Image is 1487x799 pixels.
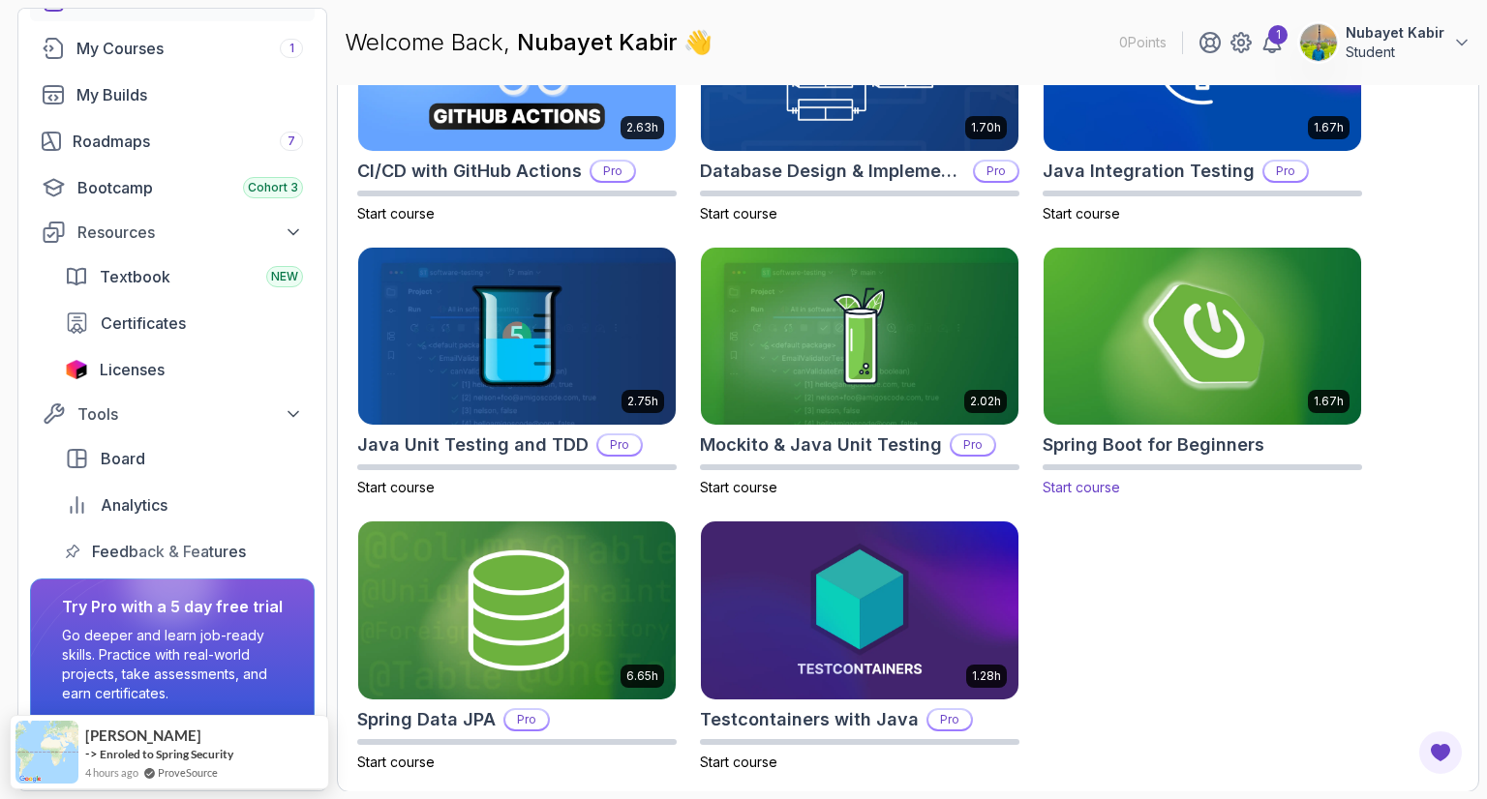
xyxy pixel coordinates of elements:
[1260,31,1284,54] a: 1
[158,764,218,781] a: ProveSource
[53,439,315,478] a: board
[626,120,658,135] p: 2.63h
[1300,24,1337,61] img: user profile image
[77,402,303,426] div: Tools
[358,521,676,699] img: Spring Data JPA card
[345,27,713,58] p: Welcome Back,
[73,130,303,153] div: Roadmaps
[1043,205,1120,222] span: Start course
[85,764,138,781] span: 4 hours ago
[248,180,298,195] span: Cohort 3
[700,520,1019,772] a: Testcontainers with Java card1.28hTestcontainers with JavaProStart course
[289,41,294,56] span: 1
[700,479,777,495] span: Start course
[952,435,994,455] p: Pro
[357,479,435,495] span: Start course
[1346,23,1444,43] p: Nubayet Kabir
[85,727,201,744] span: [PERSON_NAME]
[505,710,548,729] p: Pro
[357,431,589,459] h2: Java Unit Testing and TDD
[1417,729,1464,776] button: Open Feedback Button
[700,205,777,222] span: Start course
[357,205,435,222] span: Start course
[357,754,435,770] span: Start course
[357,247,677,498] a: Java Unit Testing and TDD card2.75hJava Unit Testing and TDDProStart course
[357,520,677,772] a: Spring Data JPA card6.65hSpring Data JPAProStart course
[1043,158,1255,185] h2: Java Integration Testing
[53,532,315,571] a: feedback
[592,162,634,181] p: Pro
[100,746,233,762] a: Enroled to Spring Security
[700,754,777,770] span: Start course
[1036,243,1369,429] img: Spring Boot for Beginners card
[357,706,496,733] h2: Spring Data JPA
[30,75,315,114] a: builds
[77,176,303,199] div: Bootcamp
[30,397,315,431] button: Tools
[100,265,170,288] span: Textbook
[53,350,315,389] a: licenses
[701,521,1018,699] img: Testcontainers with Java card
[928,710,971,729] p: Pro
[627,394,658,409] p: 2.75h
[1043,479,1120,495] span: Start course
[626,668,658,684] p: 6.65h
[53,486,315,524] a: analytics
[970,394,1001,409] p: 2.02h
[101,447,145,470] span: Board
[701,248,1018,426] img: Mockito & Java Unit Testing card
[1043,247,1362,498] a: Spring Boot for Beginners card1.67hSpring Boot for BeginnersStart course
[683,27,713,58] span: 👋
[700,706,919,733] h2: Testcontainers with Java
[1346,43,1444,62] p: Student
[76,37,303,60] div: My Courses
[700,247,1019,498] a: Mockito & Java Unit Testing card2.02hMockito & Java Unit TestingProStart course
[62,626,283,703] p: Go deeper and learn job-ready skills. Practice with real-world projects, take assessments, and ea...
[15,721,78,784] img: provesource social proof notification image
[700,158,965,185] h2: Database Design & Implementation
[1119,33,1167,52] p: 0 Points
[101,311,186,335] span: Certificates
[1268,25,1288,44] div: 1
[1314,120,1344,135] p: 1.67h
[288,133,295,149] span: 7
[30,122,315,161] a: roadmaps
[65,360,88,379] img: jetbrains icon
[517,28,683,56] span: Nubayet Kabir
[101,493,167,517] span: Analytics
[100,358,165,381] span: Licenses
[1314,394,1344,409] p: 1.67h
[598,435,641,455] p: Pro
[972,668,1001,684] p: 1.28h
[30,215,315,250] button: Resources
[1264,162,1307,181] p: Pro
[77,221,303,244] div: Resources
[700,431,942,459] h2: Mockito & Java Unit Testing
[53,304,315,342] a: certificates
[1043,431,1264,459] h2: Spring Boot for Beginners
[358,248,676,426] img: Java Unit Testing and TDD card
[30,168,315,207] a: bootcamp
[1299,23,1472,62] button: user profile imageNubayet KabirStudent
[30,29,315,68] a: courses
[971,120,1001,135] p: 1.70h
[975,162,1017,181] p: Pro
[85,746,98,761] span: ->
[357,158,582,185] h2: CI/CD with GitHub Actions
[76,83,303,106] div: My Builds
[53,257,315,296] a: textbook
[271,269,298,284] span: NEW
[92,540,246,563] span: Feedback & Features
